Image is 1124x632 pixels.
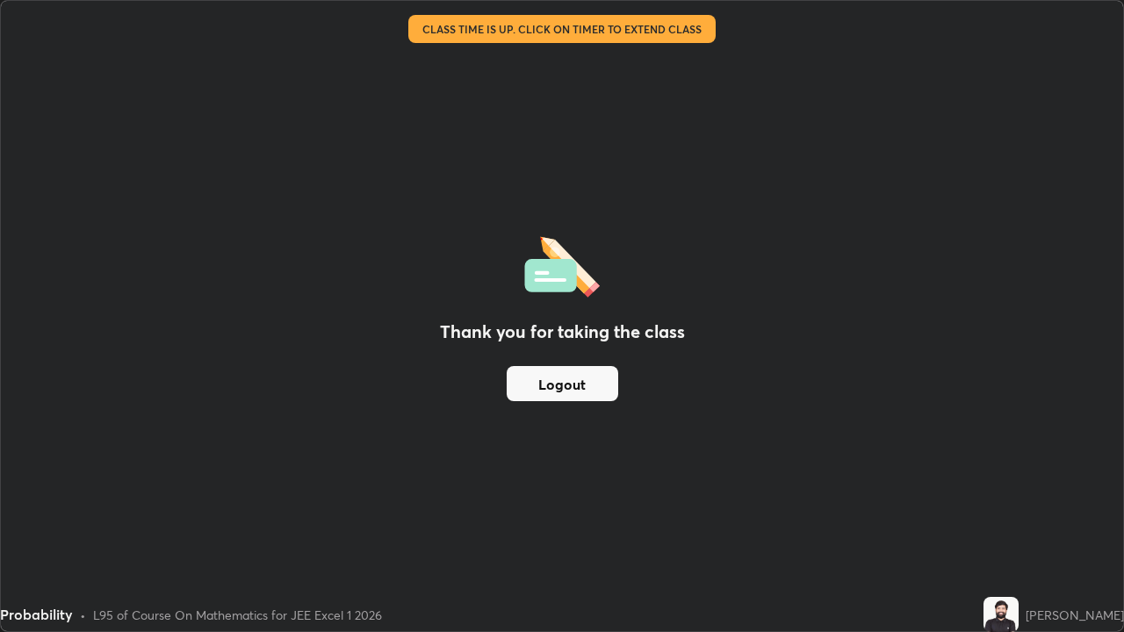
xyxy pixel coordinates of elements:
h2: Thank you for taking the class [440,319,685,345]
img: cde654daf9264748bc121c7fe7fc3cfe.jpg [983,597,1019,632]
div: [PERSON_NAME] [1026,606,1124,624]
button: Logout [507,366,618,401]
div: L95 of Course On Mathematics for JEE Excel 1 2026 [93,606,382,624]
div: • [80,606,86,624]
img: offlineFeedback.1438e8b3.svg [524,231,600,298]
